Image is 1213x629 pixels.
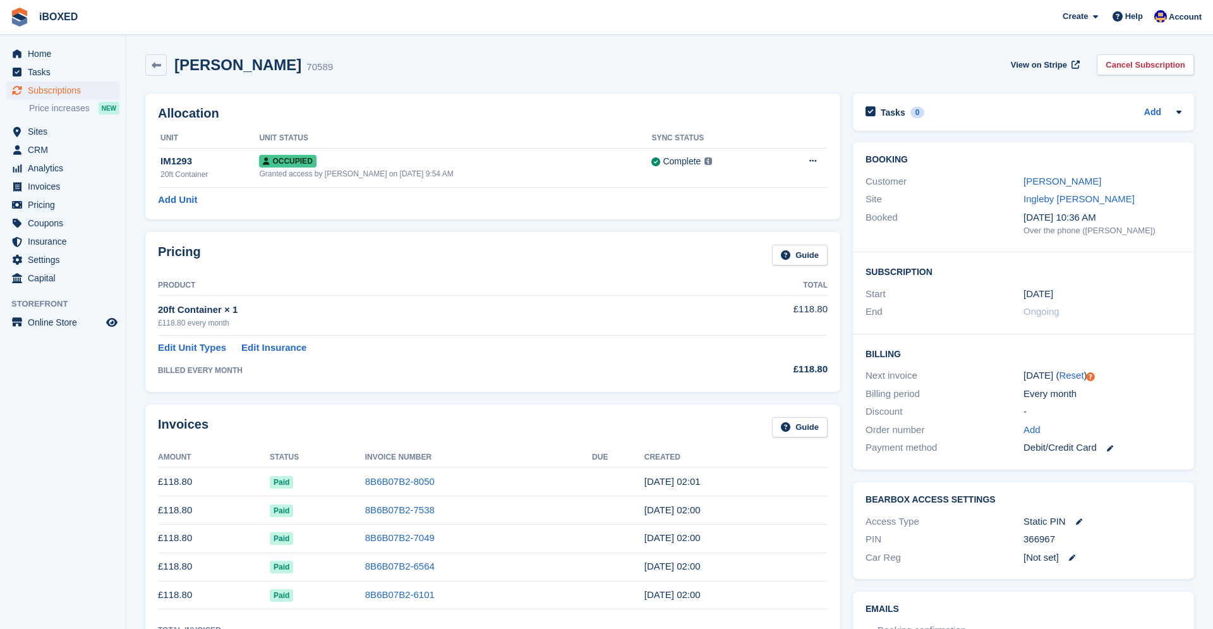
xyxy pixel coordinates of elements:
div: Billing period [866,387,1023,401]
span: Paid [270,561,293,573]
span: Paid [270,504,293,517]
a: [PERSON_NAME] [1023,176,1101,186]
div: Booked [866,211,1023,237]
h2: Subscription [866,265,1181,278]
div: Static PIN [1023,515,1181,529]
a: menu [6,269,119,287]
th: Sync Status [651,128,774,149]
div: End [866,305,1023,319]
th: Product [158,276,703,296]
th: Due [592,448,644,468]
h2: Billing [866,347,1181,360]
th: Amount [158,448,270,468]
div: IM1293 [160,154,259,169]
span: Settings [28,251,104,269]
div: 70589 [306,60,333,75]
h2: [PERSON_NAME] [174,56,301,73]
a: 8B6B07B2-8050 [365,476,435,487]
div: 20ft Container × 1 [158,303,703,317]
div: Next invoice [866,369,1023,383]
h2: Tasks [881,107,905,118]
span: Storefront [11,298,126,310]
a: menu [6,82,119,99]
a: Guide [772,245,828,266]
span: Online Store [28,314,104,331]
span: View on Stripe [1011,59,1067,71]
a: Price increases NEW [29,101,119,115]
span: Paid [270,589,293,602]
a: Guide [772,417,828,438]
span: Pricing [28,196,104,214]
div: Customer [866,174,1023,189]
div: NEW [99,102,119,114]
h2: Pricing [158,245,201,266]
a: menu [6,251,119,269]
a: Add [1023,423,1041,437]
div: Order number [866,423,1023,437]
a: 8B6B07B2-7538 [365,504,435,515]
div: [DATE] ( ) [1023,369,1181,383]
div: Payment method [866,441,1023,455]
td: £118.80 [158,524,270,553]
h2: Allocation [158,106,828,121]
th: Unit Status [259,128,651,149]
a: menu [6,314,119,331]
a: menu [6,233,119,250]
span: Tasks [28,63,104,81]
time: 2025-07-06 01:00:40 UTC [644,504,701,515]
div: Start [866,287,1023,302]
h2: Invoices [158,417,208,438]
div: Debit/Credit Card [1023,441,1181,455]
h2: BearBox Access Settings [866,495,1181,505]
td: £118.80 [703,295,828,335]
a: 8B6B07B2-6101 [365,589,435,600]
img: icon-info-grey-7440780725fd019a000dd9b08b2336e03edf1995a4989e88bcd33f0948082b44.svg [704,157,712,165]
div: Granted access by [PERSON_NAME] on [DATE] 9:54 AM [259,168,651,180]
h2: Booking [866,155,1181,165]
span: Help [1125,10,1143,23]
span: Ongoing [1023,306,1059,317]
a: menu [6,63,119,81]
a: menu [6,123,119,140]
a: Edit Insurance [241,341,306,355]
a: Ingleby [PERSON_NAME] [1023,193,1135,204]
span: CRM [28,141,104,159]
div: [Not set] [1023,551,1181,565]
div: Access Type [866,515,1023,529]
a: iBOXED [34,6,83,27]
time: 2025-02-06 01:00:00 UTC [1023,287,1053,302]
span: Account [1169,11,1202,23]
time: 2025-04-06 01:00:48 UTC [644,589,701,600]
span: Subscriptions [28,82,104,99]
th: Created [644,448,828,468]
span: Price increases [29,102,90,114]
th: Total [703,276,828,296]
div: [DATE] 10:36 AM [1023,211,1181,225]
td: £118.80 [158,581,270,609]
a: menu [6,141,119,159]
span: Capital [28,269,104,287]
div: Over the phone ([PERSON_NAME]) [1023,224,1181,237]
time: 2025-06-06 01:00:32 UTC [644,532,701,543]
td: £118.80 [158,553,270,581]
a: menu [6,214,119,232]
td: £118.80 [158,496,270,525]
img: stora-icon-8386f47178a22dfd0bd8f6a31ec36ba5ce8667c1dd55bd0f319d3a0aa187defe.svg [10,8,29,27]
div: Complete [663,155,701,168]
a: Cancel Subscription [1097,54,1194,75]
a: View on Stripe [1006,54,1082,75]
img: Noor Rashid [1154,10,1167,23]
a: menu [6,45,119,63]
span: Create [1063,10,1088,23]
div: - [1023,405,1181,419]
span: Occupied [259,155,316,168]
h2: Emails [866,604,1181,614]
div: BILLED EVERY MONTH [158,365,703,376]
a: Add [1144,106,1161,120]
span: Coupons [28,214,104,232]
div: Discount [866,405,1023,419]
a: 8B6B07B2-6564 [365,561,435,571]
a: Preview store [104,315,119,330]
div: £118.80 every month [158,317,703,329]
span: Home [28,45,104,63]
